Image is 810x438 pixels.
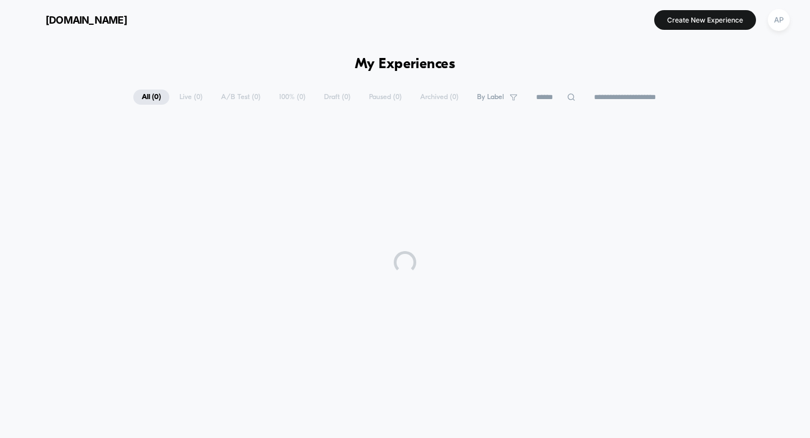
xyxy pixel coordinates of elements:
[133,90,169,105] span: All ( 0 )
[768,9,790,31] div: AP
[477,93,504,101] span: By Label
[355,56,456,73] h1: My Experiences
[654,10,756,30] button: Create New Experience
[17,11,130,29] button: [DOMAIN_NAME]
[764,8,793,32] button: AP
[46,14,127,26] span: [DOMAIN_NAME]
